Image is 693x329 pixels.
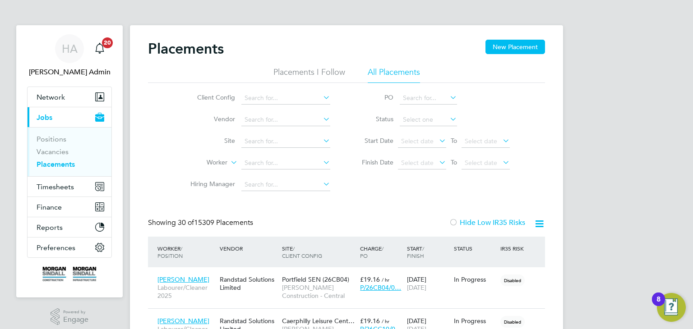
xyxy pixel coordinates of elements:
label: Hide Low IR35 Risks [449,218,525,227]
div: In Progress [454,275,496,283]
input: Search for... [241,135,330,148]
span: Network [37,93,65,101]
button: New Placement [485,40,545,54]
div: Randstad Solutions Limited [217,271,280,296]
button: Jobs [28,107,111,127]
button: Timesheets [28,177,111,196]
button: Open Resource Center, 8 new notifications [657,293,686,322]
span: Engage [63,316,88,324]
span: £19.16 [360,317,380,325]
button: Network [28,87,111,107]
a: Vacancies [37,147,69,156]
div: Site [280,240,358,264]
label: Start Date [353,137,393,145]
input: Select one [400,114,457,126]
span: 20 [102,37,113,48]
span: Finance [37,203,62,211]
span: Caerphilly Leisure Cent… [282,317,355,325]
span: To [448,156,460,168]
span: Select date [465,159,497,167]
span: 15309 Placements [178,218,253,227]
span: / Client Config [282,245,322,259]
div: Status [452,240,499,256]
div: Vendor [217,240,280,256]
span: £19.16 [360,275,380,283]
span: [PERSON_NAME] [157,275,209,283]
span: / Finish [407,245,424,259]
div: 8 [656,299,661,311]
span: [PERSON_NAME] Construction - Central [282,283,356,300]
span: Labourer/Cleaner 2025 [157,283,215,300]
span: Select date [465,137,497,145]
div: Charge [358,240,405,264]
span: Portfield SEN (26CB04) [282,275,349,283]
span: / hr [382,276,389,283]
input: Search for... [241,157,330,169]
label: Client Config [183,93,235,101]
span: Powered by [63,308,88,316]
input: Search for... [241,92,330,105]
div: Jobs [28,127,111,176]
div: Showing [148,218,255,228]
label: Site [183,137,235,145]
span: Preferences [37,243,75,252]
div: [DATE] [405,271,452,296]
div: Worker [155,240,217,264]
label: Vendor [183,115,235,123]
li: All Placements [368,67,420,83]
button: Preferences [28,238,111,257]
a: 20 [91,34,109,63]
span: HA [62,43,78,55]
h2: Placements [148,40,224,58]
div: In Progress [454,317,496,325]
label: Status [353,115,393,123]
span: To [448,135,460,146]
span: Disabled [500,274,525,286]
span: Disabled [500,316,525,328]
input: Search for... [241,114,330,126]
button: Finance [28,197,111,217]
span: / Position [157,245,183,259]
span: 30 of [178,218,194,227]
span: Select date [401,137,434,145]
img: morgansindall-logo-retina.png [42,267,97,281]
span: / PO [360,245,383,259]
a: Go to home page [27,267,112,281]
a: Placements [37,160,75,169]
a: [PERSON_NAME]Labourer/Cleaner 2025Randstad Solutions LimitedCaerphilly Leisure Cent…[PERSON_NAME]... [155,312,545,320]
a: Positions [37,135,66,143]
input: Search for... [241,178,330,191]
label: Finish Date [353,158,393,166]
div: Start [405,240,452,264]
a: [PERSON_NAME]Labourer/Cleaner 2025Randstad Solutions LimitedPortfield SEN (26CB04)[PERSON_NAME] C... [155,270,545,278]
a: Powered byEngage [51,308,89,325]
label: Hiring Manager [183,180,235,188]
button: Reports [28,217,111,237]
span: [PERSON_NAME] [157,317,209,325]
nav: Main navigation [16,25,123,297]
span: Timesheets [37,183,74,191]
span: [DATE] [407,283,426,292]
li: Placements I Follow [273,67,345,83]
input: Search for... [400,92,457,105]
label: PO [353,93,393,101]
span: / hr [382,318,389,324]
span: Reports [37,223,63,232]
span: Jobs [37,113,52,122]
span: Hays Admin [27,67,112,78]
span: Select date [401,159,434,167]
span: P/26CB04/0… [360,283,401,292]
label: Worker [176,158,227,167]
div: IR35 Risk [498,240,529,256]
a: HA[PERSON_NAME] Admin [27,34,112,78]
